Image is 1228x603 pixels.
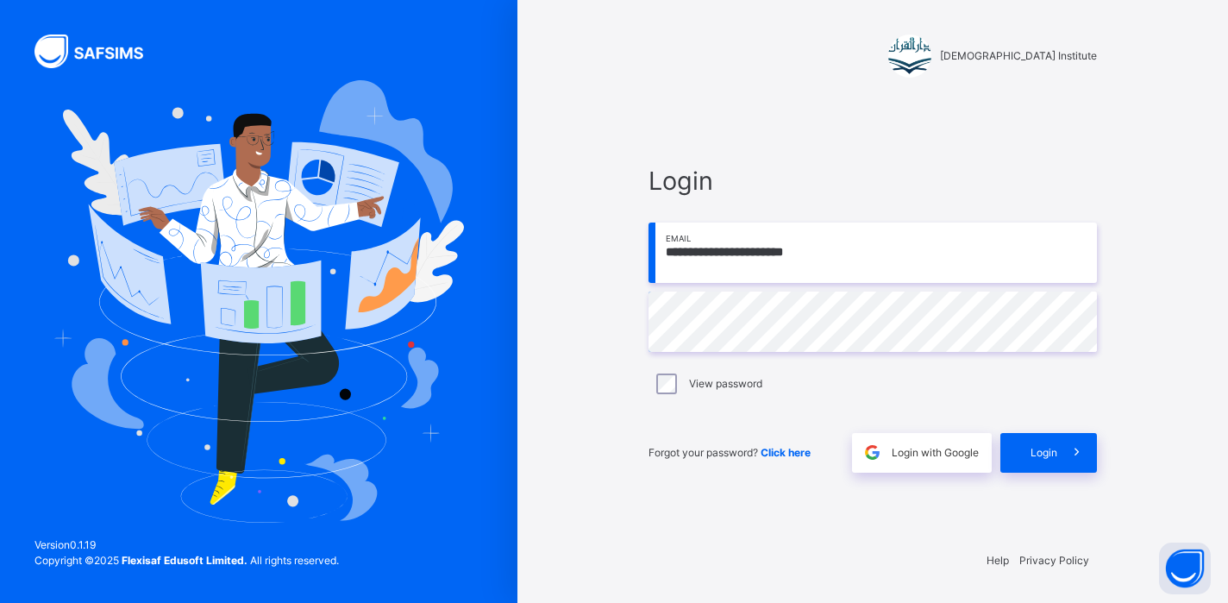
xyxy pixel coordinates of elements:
span: Login with Google [892,445,979,461]
span: [DEMOGRAPHIC_DATA] Institute [940,48,1097,64]
img: SAFSIMS Logo [34,35,164,68]
span: Version 0.1.19 [34,537,339,553]
span: Login [648,162,1097,199]
span: Forgot your password? [648,446,811,459]
a: Privacy Policy [1019,554,1089,567]
a: Click here [761,446,811,459]
strong: Flexisaf Edusoft Limited. [122,554,247,567]
img: google.396cfc9801f0270233282035f929180a.svg [862,443,882,462]
span: Copyright © 2025 All rights reserved. [34,554,339,567]
img: Hero Image [53,80,464,522]
span: Login [1031,445,1057,461]
button: Open asap [1159,543,1211,594]
label: View password [689,376,762,392]
a: Help [987,554,1009,567]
